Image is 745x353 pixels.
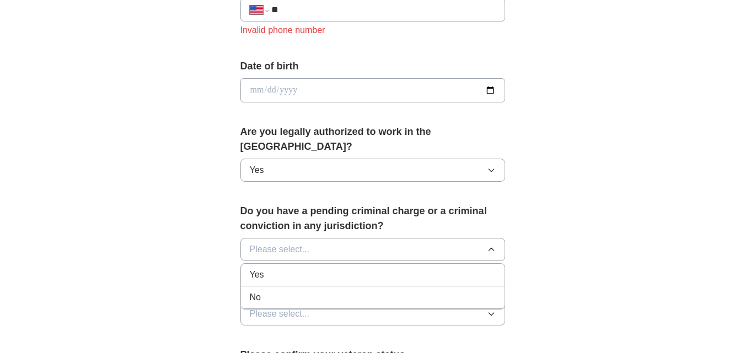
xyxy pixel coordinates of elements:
div: Invalid phone number [240,24,505,37]
button: Yes [240,159,505,182]
label: Are you legally authorized to work in the [GEOGRAPHIC_DATA]? [240,124,505,154]
span: Yes [250,268,264,281]
label: Do you have a pending criminal charge or a criminal conviction in any jurisdiction? [240,204,505,233]
span: No [250,291,261,304]
span: Please select... [250,243,310,256]
span: Please select... [250,307,310,321]
label: Date of birth [240,59,505,74]
span: Yes [250,164,264,177]
button: Please select... [240,238,505,261]
button: Please select... [240,302,505,325]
